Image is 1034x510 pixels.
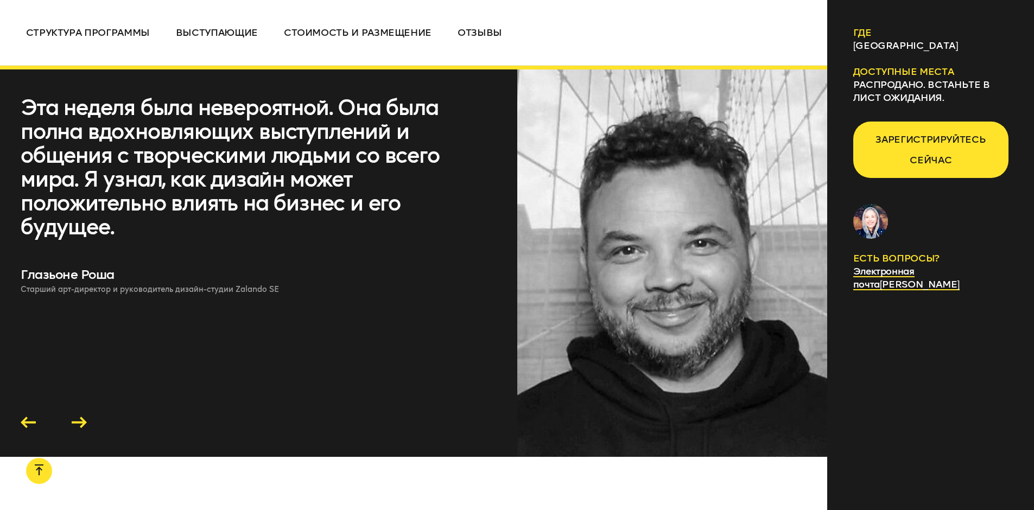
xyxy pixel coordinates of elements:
p: Глазьоне Роша [21,265,486,284]
p: [GEOGRAPHIC_DATA] [853,39,1008,52]
button: Зарегистрируйтесь сейчас [853,122,1008,178]
p: ЕСТЬ ВОПРОСЫ? [853,252,1008,265]
a: Электронная почта[PERSON_NAME] [853,265,960,290]
blockquote: Эта неделя была невероятной. Она была полна вдохновляющих выступлений и общения с творческими люд... [21,95,486,239]
span: Выступающие [176,27,258,39]
span: Зарегистрируйтесь сейчас [871,129,991,170]
h6: Где [853,26,1008,39]
p: Старший арт-директор и руководитель дизайн-студии Zalando SE [21,284,486,295]
p: Распродано. Встаньте в лист ожидания. [853,78,1008,104]
span: Стоимость и размещение [284,27,432,39]
h6: Доступные места [853,65,1008,78]
span: Структура программы [26,27,150,39]
span: Отзывы [458,27,502,39]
